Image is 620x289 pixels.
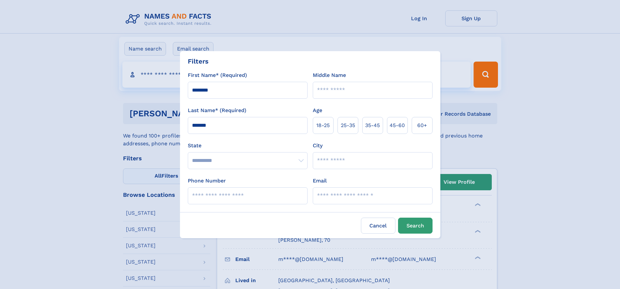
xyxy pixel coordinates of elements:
[398,218,433,234] button: Search
[188,177,226,185] label: Phone Number
[313,107,322,114] label: Age
[417,122,427,129] span: 60+
[365,122,380,129] span: 35‑45
[188,107,246,114] label: Last Name* (Required)
[313,142,323,150] label: City
[188,71,247,79] label: First Name* (Required)
[390,122,405,129] span: 45‑60
[313,177,327,185] label: Email
[188,142,308,150] label: State
[313,71,346,79] label: Middle Name
[316,122,330,129] span: 18‑25
[341,122,355,129] span: 25‑35
[361,218,395,234] label: Cancel
[188,56,209,66] div: Filters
